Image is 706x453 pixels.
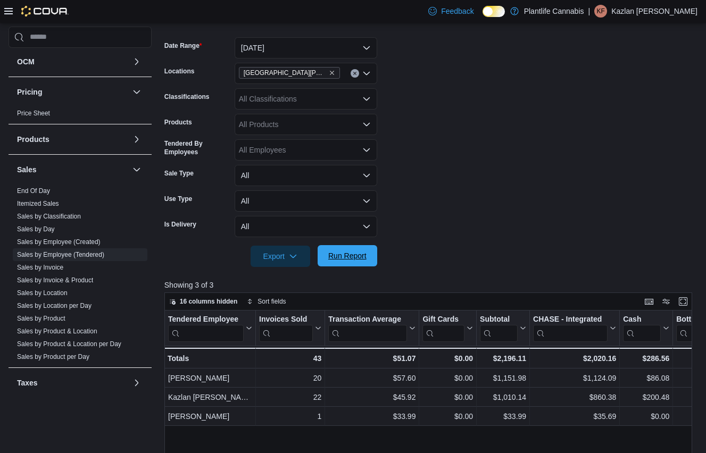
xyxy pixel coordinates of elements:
[130,55,143,68] button: OCM
[259,372,321,384] div: 20
[180,297,238,306] span: 16 columns hidden
[328,314,407,324] div: Transaction Average
[258,297,286,306] span: Sort fields
[168,314,252,341] button: Tendered Employee
[17,377,128,388] button: Taxes
[623,314,661,341] div: Cash
[480,391,526,404] div: $1,010.14
[623,391,669,404] div: $200.48
[17,87,42,97] h3: Pricing
[17,251,104,258] a: Sales by Employee (Tendered)
[9,107,152,124] div: Pricing
[17,340,121,348] span: Sales by Product & Location per Day
[17,315,65,322] a: Sales by Product
[480,372,526,384] div: $1,151.98
[596,5,604,18] span: KF
[17,327,97,335] span: Sales by Product & Location
[17,353,89,360] a: Sales by Product per Day
[17,87,128,97] button: Pricing
[480,314,518,324] div: Subtotal
[235,216,377,237] button: All
[623,372,669,384] div: $86.08
[17,187,50,195] a: End Of Day
[623,410,669,423] div: $0.00
[318,245,377,266] button: Run Report
[351,69,359,78] button: Clear input
[17,110,50,117] a: Price Sheet
[329,70,335,76] button: Remove St. Albert - Erin Ridge from selection in this group
[328,391,416,404] div: $45.92
[17,225,55,233] a: Sales by Day
[17,56,35,67] h3: OCM
[594,5,607,18] div: Kazlan Foisy-Lentz
[17,56,128,67] button: OCM
[235,37,377,58] button: [DATE]
[623,314,669,341] button: Cash
[480,352,526,365] div: $2,196.11
[164,169,194,178] label: Sale Type
[130,86,143,98] button: Pricing
[328,314,407,341] div: Transaction Average
[483,6,505,17] input: Dark Mode
[164,220,196,229] label: Is Delivery
[130,376,143,389] button: Taxes
[424,1,478,22] a: Feedback
[259,410,321,423] div: 1
[422,352,473,365] div: $0.00
[164,118,192,127] label: Products
[422,391,473,404] div: $0.00
[422,314,464,324] div: Gift Cards
[422,314,473,341] button: Gift Cards
[17,276,93,284] span: Sales by Invoice & Product
[17,289,68,297] span: Sales by Location
[164,195,192,203] label: Use Type
[164,93,210,101] label: Classifications
[660,295,672,308] button: Display options
[168,352,252,365] div: Totals
[17,225,55,233] span: Sales by Day
[422,410,473,423] div: $0.00
[168,391,252,404] div: Kazlan [PERSON_NAME]
[328,250,367,261] span: Run Report
[251,246,310,267] button: Export
[164,139,230,156] label: Tendered By Employees
[259,314,321,341] button: Invoices Sold
[533,352,616,365] div: $2,020.16
[533,391,616,404] div: $860.38
[17,134,49,145] h3: Products
[243,295,290,308] button: Sort fields
[17,213,81,220] a: Sales by Classification
[533,314,608,341] div: CHASE - Integrated
[480,314,526,341] button: Subtotal
[17,328,97,335] a: Sales by Product & Location
[259,391,321,404] div: 22
[259,314,313,324] div: Invoices Sold
[17,238,101,246] a: Sales by Employee (Created)
[533,314,616,341] button: CHASE - Integrated
[362,69,371,78] button: Open list of options
[17,263,63,272] span: Sales by Invoice
[480,314,518,341] div: Subtotal
[677,295,690,308] button: Enter fullscreen
[17,340,121,348] a: Sales by Product & Location per Day
[164,41,202,50] label: Date Range
[17,302,92,309] a: Sales by Location per Day
[362,120,371,129] button: Open list of options
[164,280,697,290] p: Showing 3 of 3
[259,352,321,365] div: 43
[362,95,371,103] button: Open list of options
[257,246,304,267] span: Export
[17,264,63,271] a: Sales by Invoice
[533,372,616,384] div: $1,124.09
[168,410,252,423] div: [PERSON_NAME]
[130,163,143,176] button: Sales
[9,184,152,367] div: Sales
[362,146,371,154] button: Open list of options
[130,133,143,146] button: Products
[239,67,340,79] span: St. Albert - Erin Ridge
